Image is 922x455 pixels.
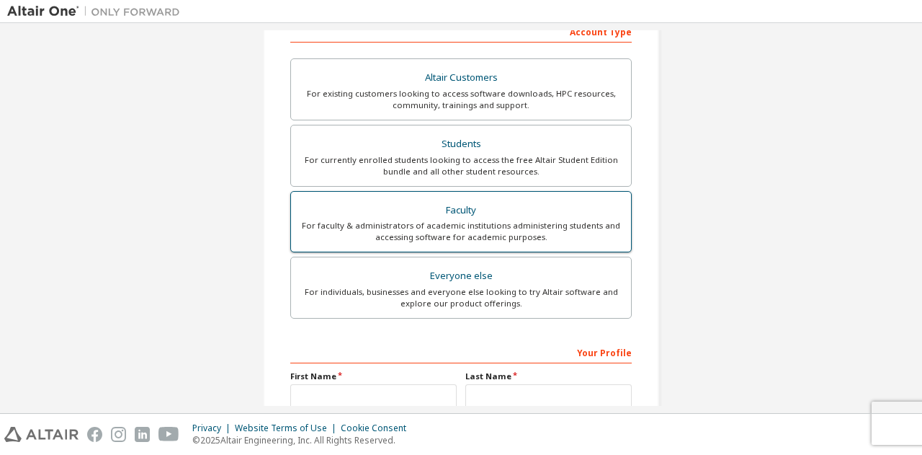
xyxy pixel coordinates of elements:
[158,427,179,442] img: youtube.svg
[300,88,622,111] div: For existing customers looking to access software downloads, HPC resources, community, trainings ...
[300,286,622,309] div: For individuals, businesses and everyone else looking to try Altair software and explore our prod...
[290,19,632,43] div: Account Type
[135,427,150,442] img: linkedin.svg
[111,427,126,442] img: instagram.svg
[300,68,622,88] div: Altair Customers
[300,220,622,243] div: For faculty & administrators of academic institutions administering students and accessing softwa...
[192,434,415,446] p: © 2025 Altair Engineering, Inc. All Rights Reserved.
[341,423,415,434] div: Cookie Consent
[300,200,622,221] div: Faculty
[465,371,632,382] label: Last Name
[300,134,622,154] div: Students
[7,4,187,19] img: Altair One
[300,154,622,177] div: For currently enrolled students looking to access the free Altair Student Edition bundle and all ...
[235,423,341,434] div: Website Terms of Use
[290,340,632,363] div: Your Profile
[87,427,102,442] img: facebook.svg
[300,266,622,286] div: Everyone else
[192,423,235,434] div: Privacy
[4,427,79,442] img: altair_logo.svg
[290,371,457,382] label: First Name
